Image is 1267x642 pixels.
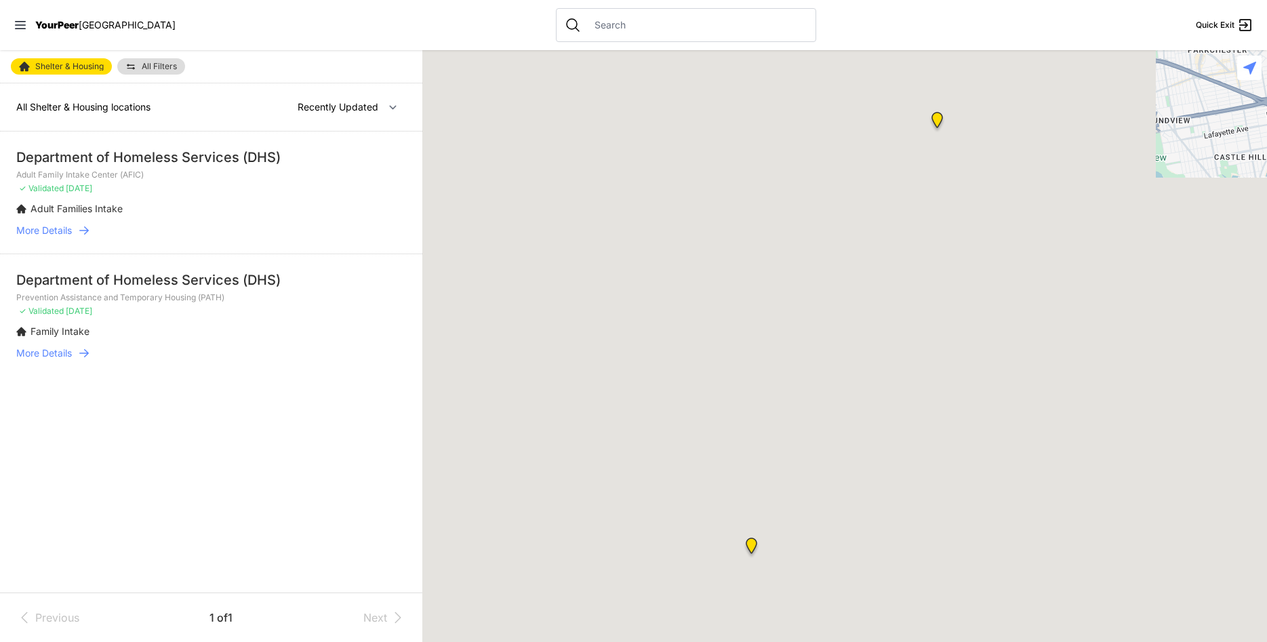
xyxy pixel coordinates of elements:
span: More Details [16,346,72,360]
span: Quick Exit [1196,20,1234,31]
input: Search [586,18,807,32]
span: Shelter & Housing [35,62,104,71]
span: of [217,611,228,624]
a: More Details [16,224,406,237]
div: Department of Homeless Services (DHS) [16,148,406,167]
span: YourPeer [35,19,79,31]
span: [GEOGRAPHIC_DATA] [79,19,176,31]
a: More Details [16,346,406,360]
span: [DATE] [66,183,92,193]
span: 1 [209,611,217,624]
span: Next [363,609,387,626]
a: All Filters [117,58,185,75]
span: [DATE] [66,306,92,316]
span: Family Intake [31,325,89,337]
span: All Filters [142,62,177,71]
a: Quick Exit [1196,17,1253,33]
div: Department of Homeless Services (DHS) [16,270,406,289]
span: Previous [35,609,79,626]
a: YourPeer[GEOGRAPHIC_DATA] [35,21,176,29]
div: Adult Family Intake Center (AFIC) [743,538,760,559]
span: All Shelter & Housing locations [16,101,150,113]
span: Adult Families Intake [31,203,123,214]
div: Prevention Assistance and Temporary Housing (PATH) [929,112,946,134]
a: Shelter & Housing [11,58,112,75]
span: ✓ Validated [19,306,64,316]
span: More Details [16,224,72,237]
p: Adult Family Intake Center (AFIC) [16,169,406,180]
span: ✓ Validated [19,183,64,193]
p: Prevention Assistance and Temporary Housing (PATH) [16,292,406,303]
span: 1 [228,611,233,624]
